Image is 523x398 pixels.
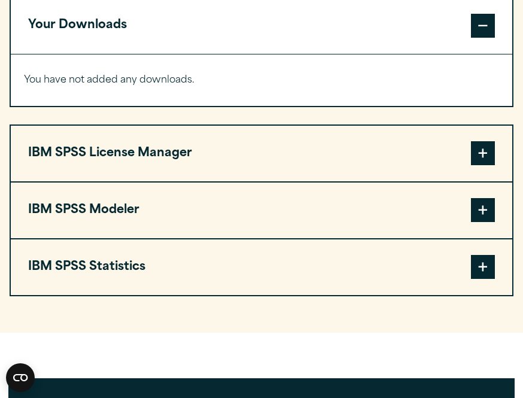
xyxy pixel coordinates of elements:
button: IBM SPSS Statistics [11,239,512,295]
button: IBM SPSS License Manager [11,126,512,181]
p: You have not added any downloads. [24,72,500,89]
button: IBM SPSS Modeler [11,183,512,238]
div: Your Downloads [11,54,512,106]
button: Open CMP widget [6,363,35,392]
